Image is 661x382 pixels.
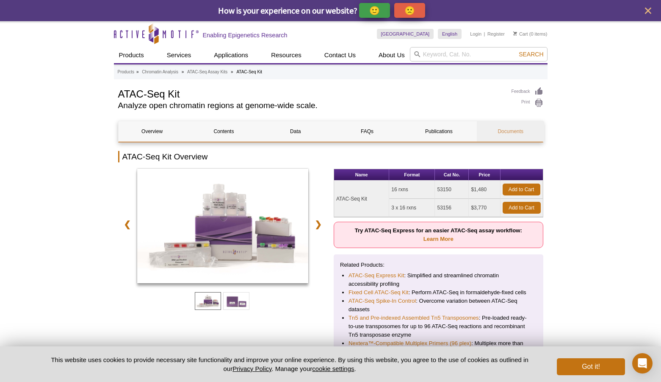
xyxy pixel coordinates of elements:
[114,47,149,63] a: Products
[231,70,233,74] li: »
[218,5,357,16] span: How is your experience on our website?
[516,50,546,58] button: Search
[348,288,409,297] a: Fixed Cell ATAC-Seq Kit
[36,355,543,373] p: This website uses cookies to provide necessary site functionality and improve your online experie...
[435,199,469,217] td: 53156
[389,181,435,199] td: 16 rxns
[423,236,454,242] a: Learn More
[348,339,471,348] a: Nextera™-Compatible Multiplex Primers (96 plex)
[118,87,503,100] h1: ATAC-Seq Kit
[118,215,136,234] a: ❮
[477,121,544,142] a: Documents
[405,121,473,142] a: Publications
[513,29,548,39] li: (0 items)
[312,365,354,372] button: cookie settings
[512,87,543,96] a: Feedback
[348,339,528,356] li: : Multiplex more than 16 samples
[469,169,500,181] th: Price
[404,5,415,16] p: 🙁
[513,31,517,36] img: Your Cart
[118,102,503,109] h2: Analyze open chromatin regions at genome-wide scale.
[373,47,410,63] a: About Us
[410,47,548,61] input: Keyword, Cat. No.
[190,121,257,142] a: Contents
[369,5,380,16] p: 🙂
[118,151,543,162] h2: ATAC-Seq Kit Overview
[136,70,139,74] li: »
[209,47,253,63] a: Applications
[236,70,262,74] li: ATAC-Seq Kit
[389,169,435,181] th: Format
[435,169,469,181] th: Cat No.
[142,68,178,76] a: Chromatin Analysis
[203,31,288,39] h2: Enabling Epigenetics Research
[557,358,625,375] button: Got it!
[348,288,528,297] li: : Perform ATAC-Seq in formaldehyde-fixed cells
[309,215,327,234] a: ❯
[643,6,653,16] button: close
[377,29,434,39] a: [GEOGRAPHIC_DATA]
[470,31,481,37] a: Login
[435,181,469,199] td: 53150
[232,365,271,372] a: Privacy Policy
[319,47,361,63] a: Contact Us
[340,261,537,269] p: Related Products:
[503,202,541,214] a: Add to Cart
[137,169,309,283] img: ATAC-Seq Kit
[187,68,227,76] a: ATAC-Seq Assay Kits
[348,314,479,322] a: Tn5 and Pre-indexed Assembled Tn5 Transposomes
[513,31,528,37] a: Cart
[469,199,500,217] td: $3,770
[355,227,522,242] strong: Try ATAC-Seq Express for an easier ATAC-Seq assay workflow:
[162,47,196,63] a: Services
[118,68,134,76] a: Products
[333,121,401,142] a: FAQs
[334,169,389,181] th: Name
[519,51,543,58] span: Search
[137,169,309,286] a: ATAC-Seq Kit
[487,31,505,37] a: Register
[266,47,307,63] a: Resources
[348,297,416,305] a: ATAC-Seq Spike-In Control
[484,29,485,39] li: |
[119,121,186,142] a: Overview
[262,121,329,142] a: Data
[503,184,540,195] a: Add to Cart
[334,181,389,217] td: ATAC-Seq Kit
[469,181,500,199] td: $1,480
[348,271,404,280] a: ATAC-Seq Express Kit
[182,70,184,74] li: »
[632,353,653,374] div: Open Intercom Messenger
[348,271,528,288] li: : Simplified and streamlined chromatin accessibility profiling
[348,297,528,314] li: : Overcome variation between ATAC-Seq datasets
[438,29,462,39] a: English
[348,314,528,339] li: : Pre-loaded ready-to-use transposomes for up to 96 ATAC-Seq reactions and recombinant Tn5 transp...
[389,199,435,217] td: 3 x 16 rxns
[512,98,543,108] a: Print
